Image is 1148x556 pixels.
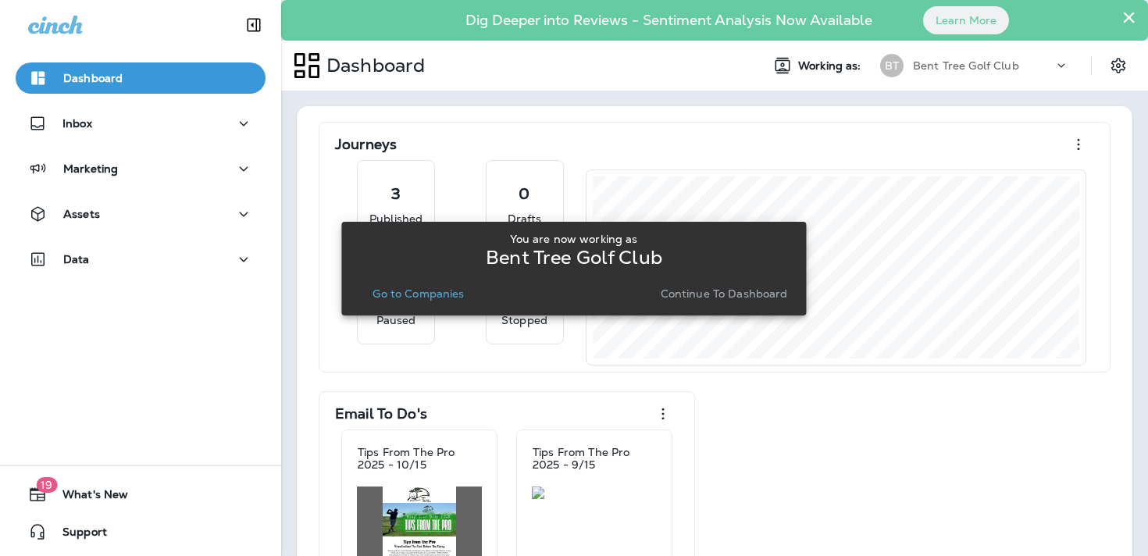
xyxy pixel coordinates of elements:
[654,283,794,305] button: Continue to Dashboard
[47,526,107,544] span: Support
[16,479,266,510] button: 19What's New
[16,62,266,94] button: Dashboard
[36,477,57,493] span: 19
[335,137,397,152] p: Journeys
[923,6,1009,34] button: Learn More
[63,253,90,266] p: Data
[320,54,425,77] p: Dashboard
[47,488,128,507] span: What's New
[16,108,266,139] button: Inbox
[486,251,662,264] p: Bent Tree Golf Club
[913,59,1019,72] p: Bent Tree Golf Club
[63,208,100,220] p: Assets
[1104,52,1132,80] button: Settings
[16,244,266,275] button: Data
[16,153,266,184] button: Marketing
[63,162,118,175] p: Marketing
[366,283,470,305] button: Go to Companies
[880,54,904,77] div: BT
[335,406,427,422] p: Email To Do's
[661,287,788,300] p: Continue to Dashboard
[232,9,276,41] button: Collapse Sidebar
[62,117,92,130] p: Inbox
[16,516,266,547] button: Support
[16,198,266,230] button: Assets
[63,72,123,84] p: Dashboard
[1121,5,1136,30] button: Close
[798,59,865,73] span: Working as:
[510,233,637,245] p: You are now working as
[373,287,464,300] p: Go to Companies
